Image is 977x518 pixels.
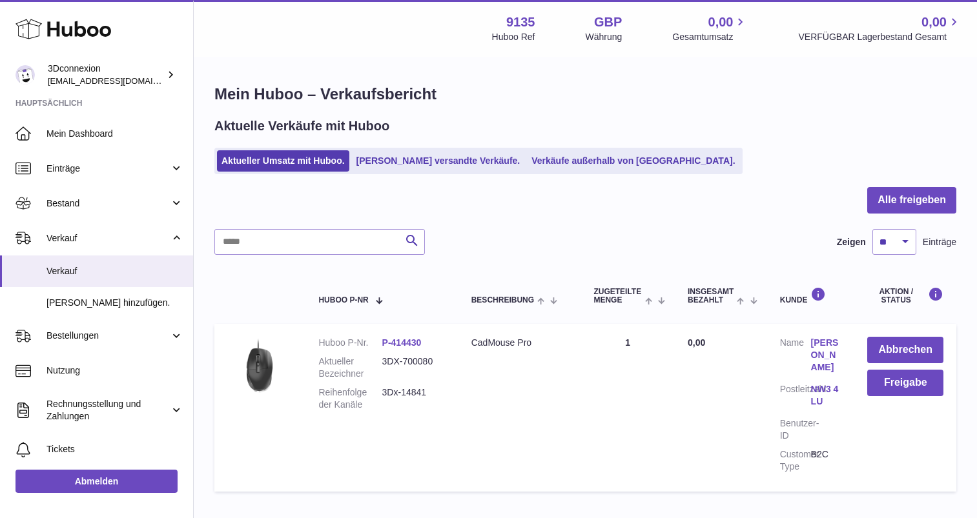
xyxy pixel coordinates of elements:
span: ZUGETEILTE Menge [593,288,641,304]
div: Kunde [780,287,842,304]
div: Währung [586,31,622,43]
dt: Benutzer-ID [780,417,811,442]
img: 3Dconnexion_CadMouse-Pro.png [227,337,292,401]
div: Aktion / Status [867,287,943,304]
strong: GBP [594,14,622,31]
h1: Mein Huboo – Verkaufsbericht [214,84,956,105]
span: VERFÜGBAR Lagerbestand Gesamt [798,31,962,43]
a: P-414430 [382,337,422,348]
div: 3Dconnexion [48,63,164,87]
button: Abbrechen [867,337,943,363]
div: CadMouse Pro [471,337,568,349]
div: Huboo Ref [492,31,535,43]
a: Abmelden [15,470,178,493]
a: [PERSON_NAME] [811,337,842,374]
span: Beschreibung [471,296,534,304]
span: Gesamtumsatz [672,31,748,43]
a: [PERSON_NAME] versandte Verkäufe. [352,150,525,172]
img: order_eu@3dconnexion.com [15,65,35,85]
button: Alle freigeben [867,187,956,214]
span: Verkauf [46,232,170,244]
span: [PERSON_NAME] hinzufügen. [46,297,183,309]
dd: B2C [811,448,842,473]
dt: Customer Type [780,448,811,473]
dd: 3Dx-14841 [382,386,446,411]
dt: Huboo P-Nr. [318,337,382,349]
span: Insgesamt bezahlt [688,288,734,304]
span: Rechnungsstellung und Zahlungen [46,398,170,423]
dd: 3DX-700080 [382,355,446,380]
span: Nutzung [46,364,183,377]
span: Verkauf [46,265,183,277]
span: Mein Dashboard [46,128,183,140]
td: 1 [581,324,675,492]
span: Tickets [46,443,183,455]
strong: 9135 [506,14,535,31]
dt: Aktueller Bezeichner [318,355,382,380]
span: 0,00 [708,14,734,31]
span: Einträge [46,163,170,175]
a: 0,00 Gesamtumsatz [672,14,748,43]
dt: Reihenfolge der Kanäle [318,386,382,411]
span: [EMAIL_ADDRESS][DOMAIN_NAME] [48,75,190,86]
h2: Aktuelle Verkäufe mit Huboo [214,117,389,135]
label: Zeigen [837,236,866,248]
span: Einträge [923,236,956,248]
span: Bestand [46,197,170,210]
span: Bestellungen [46,330,170,342]
a: 0,00 VERFÜGBAR Lagerbestand Gesamt [798,14,962,43]
dt: Postleitzahl [780,383,811,411]
a: Aktueller Umsatz mit Huboo. [217,150,349,172]
a: NW3 4LU [811,383,842,408]
dt: Name [780,337,811,377]
button: Freigabe [867,370,943,396]
span: Huboo P-Nr [318,296,368,304]
span: 0,00 [688,337,705,348]
span: 0,00 [921,14,947,31]
a: Verkäufe außerhalb von [GEOGRAPHIC_DATA]. [527,150,739,172]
